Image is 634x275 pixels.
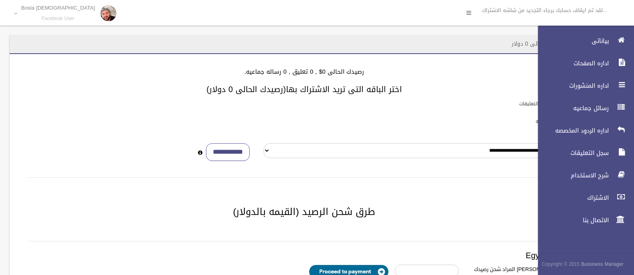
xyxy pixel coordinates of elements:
a: اداره الردود المخصصه [531,122,634,139]
a: رسائل جماعيه [531,99,634,117]
h3: Egypt payment [29,251,580,260]
h2: طرق شحن الرصيد (القيمه بالدولار) [19,207,589,217]
span: سجل التعليقات [531,149,611,157]
strong: Bussiness Manager [581,260,624,269]
span: الاتصال بنا [531,216,611,224]
label: باقات الرد الالى على التعليقات [519,99,582,108]
a: سجل التعليقات [531,144,634,162]
h3: اختر الباقه التى تريد الاشتراك بها(رصيدك الحالى 0 دولار) [19,85,589,94]
span: بياناتى [531,37,611,45]
span: Copyright © 2015 [542,260,580,269]
a: الاشتراك [531,189,634,207]
span: شرح الاستخدام [531,171,611,179]
a: شرح الاستخدام [531,167,634,184]
h4: رصيدك الحالى 0$ , 0 تعليق , 0 رساله جماعيه. [19,68,589,75]
a: بياناتى [531,32,634,50]
span: اداره الصفحات [531,59,611,67]
a: اداره المنشورات [531,77,634,94]
span: اداره الردود المخصصه [531,126,611,134]
span: اداره المنشورات [531,82,611,90]
span: رسائل جماعيه [531,104,611,112]
a: الاتصال بنا [531,211,634,229]
header: الاشتراك - رصيدك الحالى 0 دولار [502,36,599,52]
a: اداره الصفحات [531,54,634,72]
p: [DEMOGRAPHIC_DATA] Bosla [21,5,95,11]
label: باقات الرسائل الجماعيه [536,117,582,126]
small: Facebook User [21,16,95,22]
span: الاشتراك [531,194,611,202]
